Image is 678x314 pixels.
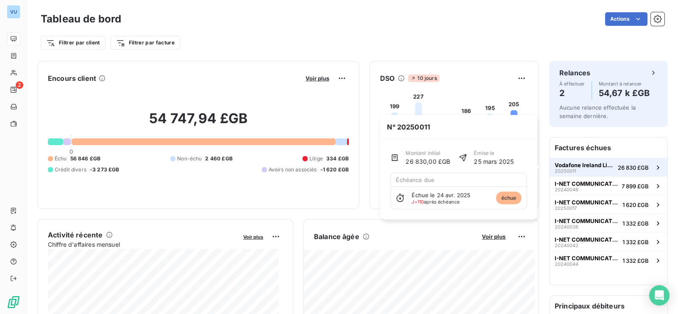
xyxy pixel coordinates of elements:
[243,234,263,240] span: Voir plus
[269,166,317,174] span: Avoirs non associés
[69,148,73,155] span: 0
[559,86,585,100] h4: 2
[406,149,450,157] span: Montant initial
[48,110,349,135] h2: 54 747,94 £GB
[474,149,514,157] span: Émise le
[622,239,649,245] span: 1 332 £GB
[7,83,20,96] a: 2
[309,155,323,163] span: Litige
[479,233,508,240] button: Voir plus
[41,36,106,50] button: Filtrer par client
[550,195,667,214] button: I-NET COMMUNICATIONS GROUP PLC202500171 620 £GB
[649,285,670,306] div: Open Intercom Messenger
[555,168,576,174] span: 20250011
[550,138,667,158] h6: Factures échues
[474,157,514,166] span: 25 mars 2025
[7,5,20,19] div: VU
[599,86,650,100] h4: 54,67 k £GB
[622,220,649,227] span: 1 332 £GB
[380,73,395,83] h6: DSO
[559,81,585,86] span: À effectuer
[412,192,471,198] span: Échue le 24 avr. 2025
[622,183,649,190] span: 7 899 £GB
[205,155,232,163] span: 2 460 £GB
[555,224,578,229] span: 20240036
[396,176,435,183] span: Échéance due
[622,257,649,264] span: 1 332 £GB
[55,166,86,174] span: Crédit divers
[555,262,578,267] span: 20240044
[555,187,578,192] span: 20240048
[550,251,667,270] button: I-NET COMMUNICATIONS GROUP PLC202400441 332 £GB
[555,206,577,211] span: 20250017
[555,236,619,243] span: I-NET COMMUNICATIONS GROUP PLC
[41,11,121,27] h3: Tableau de bord
[618,164,649,171] span: 26 830 £GB
[496,192,522,204] span: échue
[555,255,619,262] span: I-NET COMMUNICATIONS GROUP PLC
[408,74,439,82] span: 10 jours
[241,233,266,240] button: Voir plus
[550,232,667,251] button: I-NET COMMUNICATIONS GROUP PLC202400421 332 £GB
[111,36,180,50] button: Filtrer par facture
[412,199,460,204] span: après échéance
[303,74,332,82] button: Voir plus
[306,75,329,82] span: Voir plus
[90,166,119,174] span: -3 273 £GB
[559,68,590,78] h6: Relances
[555,218,619,224] span: I-NET COMMUNICATIONS GROUP PLC
[70,155,101,163] span: 56 846 £GB
[559,104,636,119] span: Aucune relance effectuée la semaine dernière.
[48,73,96,83] h6: Encours client
[412,199,424,205] span: J+110
[555,199,619,206] span: I-NET COMMUNICATIONS GROUP PLC
[550,158,667,176] button: Vodafone Ireland Limited2025001126 830 £GB
[406,157,450,166] span: 26 830,00 £GB
[7,295,20,309] img: Logo LeanPay
[555,243,578,248] span: 20240042
[605,12,647,26] button: Actions
[550,176,667,195] button: I-NET COMMUNICATIONS GROUP PLC202400487 899 £GB
[555,162,614,168] span: Vodafone Ireland Limited
[320,166,349,174] span: -1 620 £GB
[326,155,349,163] span: 334 £GB
[555,180,618,187] span: I-NET COMMUNICATIONS GROUP PLC
[48,230,103,240] h6: Activité récente
[314,231,359,242] h6: Balance âgée
[48,240,237,249] span: Chiffre d'affaires mensuel
[55,155,67,163] span: Échu
[16,81,23,89] span: 2
[550,214,667,232] button: I-NET COMMUNICATIONS GROUP PLC202400361 332 £GB
[482,233,506,240] span: Voir plus
[599,81,650,86] span: Montant à relancer
[381,115,437,139] span: N° 20250011
[177,155,202,163] span: Non-échu
[622,201,649,208] span: 1 620 £GB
